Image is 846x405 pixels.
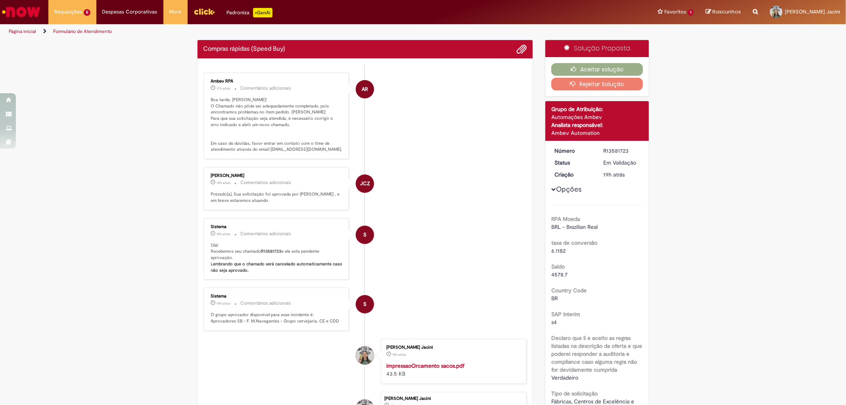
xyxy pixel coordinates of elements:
[551,121,643,129] div: Analista responsável:
[356,295,374,313] div: System
[194,6,215,17] img: click_logo_yellow_360x200.png
[785,8,840,15] span: [PERSON_NAME] Jacini
[241,179,292,186] small: Comentários adicionais
[53,28,112,35] a: Formulário de Atendimento
[211,191,343,203] p: Prezado(a), Sua solicitação foi aprovada por [PERSON_NAME] , e em breve estaremos atuando.
[217,180,231,185] time: 30/09/2025 14:10:35
[362,80,368,99] span: AR
[386,362,464,369] a: impressaoOrcamento sacos.pdf
[603,147,640,155] div: R13581723
[551,223,598,230] span: BRL - Brazilian Real
[549,171,597,179] dt: Criação
[211,173,343,178] div: [PERSON_NAME]
[217,86,231,91] time: 30/09/2025 16:02:04
[217,180,231,185] span: 19h atrás
[1,4,42,20] img: ServiceNow
[356,226,374,244] div: System
[241,300,292,307] small: Comentários adicionais
[688,9,694,16] span: 1
[6,24,558,39] ul: Trilhas de página
[545,40,649,57] div: Solução Proposta
[241,85,292,92] small: Comentários adicionais
[664,8,686,16] span: Favoritos
[211,242,343,274] p: Olá! Recebemos seu chamado e ele esta pendente aprovação.
[102,8,157,16] span: Despesas Corporativas
[392,352,406,357] span: 19h atrás
[551,247,566,254] span: 6.1182
[384,396,522,401] div: [PERSON_NAME] Jacini
[551,390,598,397] b: Tipo de solicitação
[706,8,741,16] a: Rascunhos
[551,311,580,318] b: SAP Interim
[551,295,558,302] span: BR
[217,86,231,91] span: 17h atrás
[217,232,231,236] time: 30/09/2025 14:08:18
[551,271,568,278] span: 4578.7
[549,159,597,167] dt: Status
[551,263,565,270] b: Saldo
[551,78,643,90] button: Rejeitar Solução
[386,345,518,350] div: [PERSON_NAME] Jacini
[551,239,597,246] b: taxa de conversão
[551,287,587,294] b: Country Code
[360,174,370,193] span: JCZ
[253,8,272,17] p: +GenAi
[363,225,366,244] span: S
[551,63,643,76] button: Aceitar solução
[261,248,282,254] b: R13581723
[356,175,374,193] div: Juliana Curzel Zaparoli
[516,44,527,54] button: Adicionar anexos
[356,346,374,365] div: Larissa Sapata Jacini
[211,225,343,229] div: Sistema
[211,79,343,84] div: Ambev RPA
[551,319,557,326] span: s4
[217,232,231,236] span: 19h atrás
[549,147,597,155] dt: Número
[363,295,366,314] span: S
[386,362,518,378] div: 43.5 KB
[169,8,182,16] span: More
[227,8,272,17] div: Padroniza
[9,28,36,35] a: Página inicial
[217,301,231,306] time: 30/09/2025 14:08:15
[211,312,343,324] p: O grupo aprovador disponível para esse incidente é: Aprovadores SB - F. M.Navegantes - Grupo cerv...
[551,374,578,381] span: Verdadeiro
[356,80,374,98] div: Ambev RPA
[217,301,231,306] span: 19h atrás
[712,8,741,15] span: Rascunhos
[603,159,640,167] div: Em Validação
[551,105,643,113] div: Grupo de Atribuição:
[211,97,343,153] p: Boa tarde, [PERSON_NAME]! O Chamado não pôde ser adequadamente completado, pois encontramos probl...
[603,171,625,178] time: 30/09/2025 14:08:06
[392,352,406,357] time: 30/09/2025 14:08:03
[211,294,343,299] div: Sistema
[603,171,625,178] span: 19h atrás
[603,171,640,179] div: 30/09/2025 14:08:06
[84,9,90,16] span: 5
[551,215,580,223] b: RPA Moeda
[551,334,642,373] b: Declaro que li e aceito as regras listadas na descrição da oferta e que poderei responder a audit...
[241,230,292,237] small: Comentários adicionais
[54,8,82,16] span: Requisições
[551,113,643,121] div: Automações Ambev
[211,261,344,273] b: Lembrando que o chamado será cancelado automaticamente caso não seja aprovado.
[203,46,286,53] h2: Compras rápidas (Speed Buy) Histórico de tíquete
[551,129,643,137] div: Ambev Automation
